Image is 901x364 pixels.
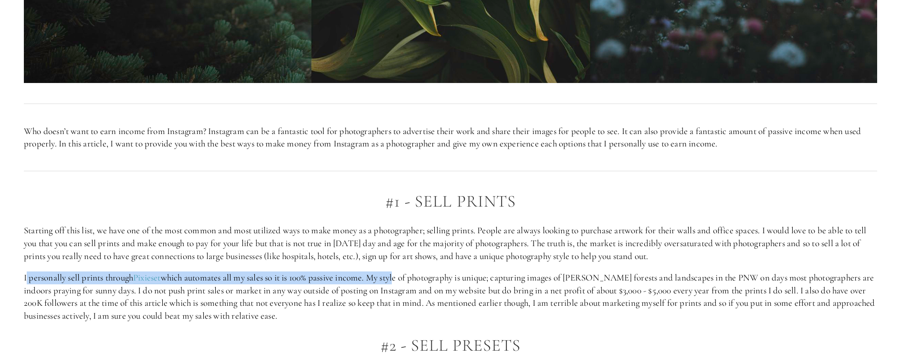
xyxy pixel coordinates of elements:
h2: #2 - Sell Presets [24,336,877,355]
a: Pixieset [133,272,161,284]
p: Who doesn’t want to earn income from Instagram? Instagram can be a fantastic tool for photographe... [24,125,877,150]
h2: #1 - Sell Prints [24,192,877,211]
p: Starting off this list, we have one of the most common and most utilized ways to make money as a ... [24,224,877,262]
p: I personally sell prints through which automates all my sales so it is 100% passive income. My st... [24,271,877,322]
